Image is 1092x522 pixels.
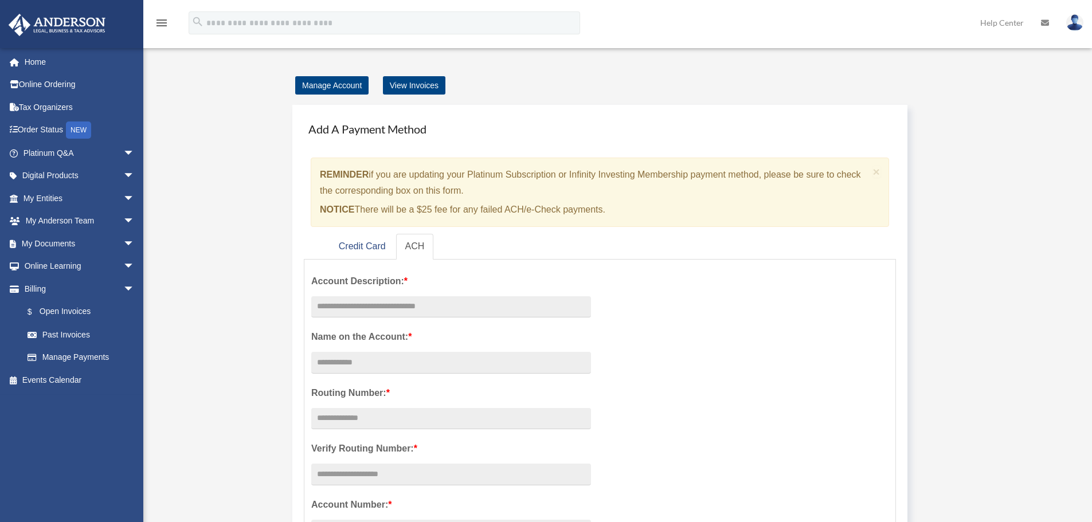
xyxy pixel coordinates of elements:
[123,255,146,278] span: arrow_drop_down
[295,76,369,95] a: Manage Account
[873,165,880,178] span: ×
[320,202,868,218] p: There will be a $25 fee for any failed ACH/e-Check payments.
[8,277,152,300] a: Billingarrow_drop_down
[8,210,152,233] a: My Anderson Teamarrow_drop_down
[123,232,146,256] span: arrow_drop_down
[155,20,169,30] a: menu
[16,346,146,369] a: Manage Payments
[311,273,591,289] label: Account Description:
[123,277,146,301] span: arrow_drop_down
[8,164,152,187] a: Digital Productsarrow_drop_down
[8,232,152,255] a: My Documentsarrow_drop_down
[311,329,591,345] label: Name on the Account:
[311,158,889,227] div: if you are updating your Platinum Subscription or Infinity Investing Membership payment method, p...
[123,187,146,210] span: arrow_drop_down
[320,170,369,179] strong: REMINDER
[304,116,896,142] h4: Add A Payment Method
[311,441,591,457] label: Verify Routing Number:
[123,142,146,165] span: arrow_drop_down
[123,210,146,233] span: arrow_drop_down
[8,255,152,278] a: Online Learningarrow_drop_down
[5,14,109,36] img: Anderson Advisors Platinum Portal
[330,234,395,260] a: Credit Card
[66,121,91,139] div: NEW
[311,497,591,513] label: Account Number:
[311,385,591,401] label: Routing Number:
[8,50,152,73] a: Home
[8,368,152,391] a: Events Calendar
[155,16,169,30] i: menu
[383,76,445,95] a: View Invoices
[191,15,204,28] i: search
[1066,14,1083,31] img: User Pic
[8,119,152,142] a: Order StatusNEW
[123,164,146,188] span: arrow_drop_down
[873,166,880,178] button: Close
[16,300,152,324] a: $Open Invoices
[320,205,354,214] strong: NOTICE
[8,187,152,210] a: My Entitiesarrow_drop_down
[8,142,152,164] a: Platinum Q&Aarrow_drop_down
[8,73,152,96] a: Online Ordering
[396,234,434,260] a: ACH
[16,323,152,346] a: Past Invoices
[34,305,40,319] span: $
[8,96,152,119] a: Tax Organizers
